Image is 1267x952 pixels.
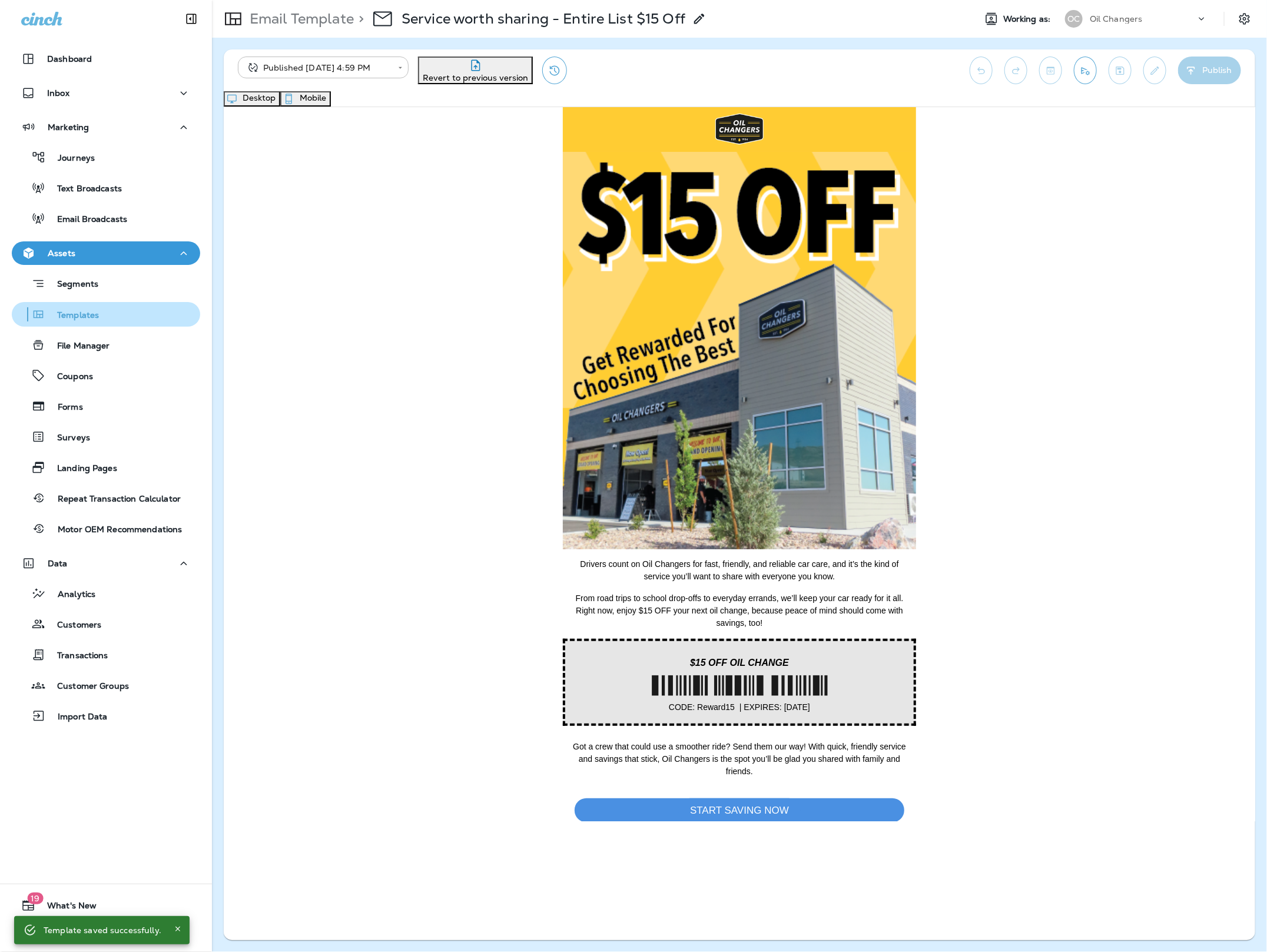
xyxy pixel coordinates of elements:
button: Surveys [12,424,200,449]
button: Settings [1234,8,1255,29]
span: 19 [27,893,43,904]
p: Service worth sharing - Entire List $15 Off [402,10,685,28]
button: Data [12,552,200,575]
button: Customer Groups [12,673,200,698]
button: Segments [12,271,200,296]
span: CODE: Reward15 | EXPIRES: [DATE] [445,595,586,605]
p: Forms [46,402,83,413]
span: Working as: [1003,14,1053,24]
button: Marketing [12,115,200,139]
button: Dashboard [12,47,200,71]
div: Published [DATE] 4:59 PM [246,62,390,74]
p: Segments [45,279,98,291]
p: > [354,10,364,28]
button: Close [171,922,185,936]
p: Journeys [46,153,95,164]
button: View Changelog [542,57,567,84]
a: START SAVING NOW [455,691,577,715]
button: Repeat Transaction Calculator [12,486,200,510]
span: What's New [35,901,97,915]
div: OC [1065,10,1083,28]
p: Email Broadcasts [45,214,127,225]
p: Customers [45,620,101,631]
button: Journeys [12,145,200,170]
p: Coupons [45,371,93,383]
p: Surveys [45,433,90,444]
p: Marketing [48,122,89,132]
button: Motor OEM Recommendations [12,516,200,541]
p: Motor OEM Recommendations [46,525,183,536]
div: Template saved successfully. [44,920,161,941]
button: Text Broadcasts [12,175,200,200]
p: Assets [48,248,75,258]
p: Templates [45,310,99,321]
button: Send test email [1074,57,1097,84]
button: Analytics [12,581,200,606]
p: Email Template [245,10,354,28]
button: Coupons [12,363,200,388]
p: Text Broadcasts [45,184,122,195]
span: Got a crew that could use a smoother ride? Send them our way! With quick, friendly service and sa... [349,635,682,669]
p: File Manager [45,341,110,352]
button: Support [12,922,200,946]
p: Analytics [46,589,95,601]
button: Inbox [12,81,200,105]
span: Revert to previous version [423,72,528,83]
button: Templates [12,302,200,327]
button: Transactions [12,642,200,667]
button: Email Broadcasts [12,206,200,231]
p: Landing Pages [45,463,117,475]
span: $15 OFF OIL CHANGE [466,550,565,560]
p: Oil Changers [1090,14,1143,24]
button: Assets [12,241,200,265]
p: Transactions [45,651,108,662]
button: Revert to previous version [418,57,533,84]
button: Desktop [224,91,280,107]
p: Data [48,559,68,568]
button: Mobile [280,91,331,107]
p: Repeat Transaction Calculator [46,494,181,505]
span: Drivers count on Oil Changers for fast, friendly, and reliable car care, and it’s the kind of ser... [356,452,675,474]
p: Dashboard [47,54,92,64]
img: logo2-01%20edited_2da06072-8f10-483b-af27-1ce3a5adf980.png [492,6,540,39]
button: 19What's New [12,894,200,917]
button: File Manager [12,333,200,357]
button: Customers [12,612,200,636]
p: Customer Groups [45,681,129,692]
button: Collapse Sidebar [175,7,208,31]
img: barcode.png [424,563,608,594]
p: Import Data [46,712,108,723]
span: START SAVING NOW [466,698,565,709]
span: From road trips to school drop-offs to everyday errands, we’ll keep your car ready for it all. [352,486,680,496]
span: Right now, enjoy $15 OFF your next oil change, because peace of mind should come with savings, too! [352,499,679,520]
button: Forms [12,394,200,419]
button: Landing Pages [12,455,200,480]
img: get-rewarded-header2.png [339,45,692,442]
button: Import Data [12,704,200,728]
p: Inbox [47,88,69,98]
